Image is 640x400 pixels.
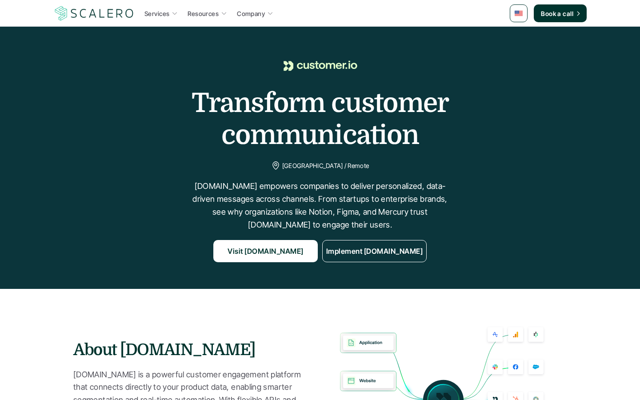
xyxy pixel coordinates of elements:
[541,9,573,18] p: Book a call
[213,240,318,262] a: Visit [DOMAIN_NAME]
[282,160,369,171] p: [GEOGRAPHIC_DATA] / Remote
[187,180,453,231] p: [DOMAIN_NAME] empowers companies to deliver personalized, data-driven messages across channels. F...
[144,9,169,18] p: Services
[237,9,265,18] p: Company
[326,246,423,257] p: Implement [DOMAIN_NAME]
[98,87,542,151] h1: Transform customer communication
[188,9,219,18] p: Resources
[228,246,303,257] p: Visit [DOMAIN_NAME]
[73,339,320,361] h3: About [DOMAIN_NAME]
[322,240,427,262] a: Implement [DOMAIN_NAME]
[53,5,135,21] a: Scalero company logo
[534,4,587,22] a: Book a call
[53,5,135,22] img: Scalero company logo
